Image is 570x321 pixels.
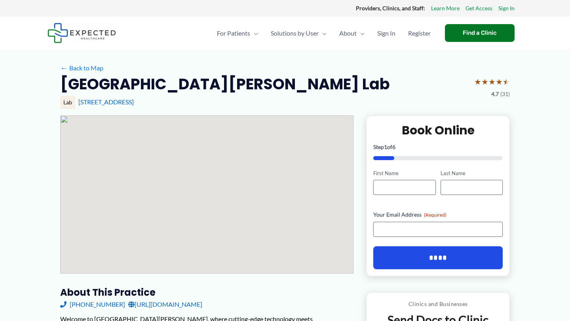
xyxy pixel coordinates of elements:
span: Menu Toggle [319,19,327,47]
a: Sign In [371,19,402,47]
img: Expected Healthcare Logo - side, dark font, small [47,23,116,43]
label: First Name [373,170,435,177]
span: About [339,19,357,47]
span: Menu Toggle [357,19,365,47]
strong: Providers, Clinics, and Staff: [356,5,425,11]
a: Learn More [431,3,460,13]
h3: About this practice [60,286,353,298]
div: Lab [60,96,75,109]
a: AboutMenu Toggle [333,19,371,47]
nav: Primary Site Navigation [211,19,437,47]
p: Clinics and Businesses [373,299,503,309]
span: Menu Toggle [250,19,258,47]
span: ★ [474,74,481,89]
span: Register [408,19,431,47]
span: Solutions by User [271,19,319,47]
span: 1 [384,144,387,150]
span: ★ [481,74,488,89]
span: ← [60,64,68,72]
h2: Book Online [373,123,503,138]
a: Find a Clinic [445,24,515,42]
label: Last Name [441,170,503,177]
a: Register [402,19,437,47]
a: [URL][DOMAIN_NAME] [128,298,202,310]
a: [STREET_ADDRESS] [78,98,134,106]
span: (Required) [424,212,446,218]
a: ←Back to Map [60,62,103,74]
a: For PatientsMenu Toggle [211,19,264,47]
a: Get Access [465,3,492,13]
span: 6 [392,144,395,150]
label: Your Email Address [373,211,503,219]
p: Step of [373,144,503,150]
a: Solutions by UserMenu Toggle [264,19,333,47]
h2: [GEOGRAPHIC_DATA][PERSON_NAME] Lab [60,74,390,94]
span: ★ [488,74,496,89]
span: Sign In [377,19,395,47]
span: (31) [500,89,510,99]
span: 4.7 [491,89,499,99]
span: ★ [496,74,503,89]
span: ★ [503,74,510,89]
a: Sign In [498,3,515,13]
a: [PHONE_NUMBER] [60,298,125,310]
span: For Patients [217,19,250,47]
